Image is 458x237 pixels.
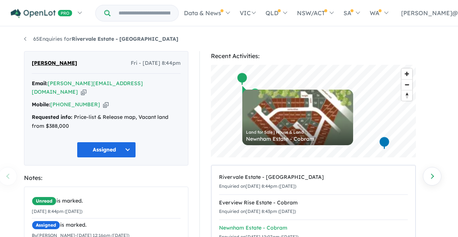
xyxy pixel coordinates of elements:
[32,101,50,108] strong: Mobile:
[219,194,408,220] a: Everview Rise Estate - CobramEnquiried on[DATE] 8:43pm ([DATE])
[32,208,82,214] small: [DATE] 8:44pm ([DATE])
[219,208,296,214] small: Enquiried on [DATE] 8:43pm ([DATE])
[246,136,349,141] div: Newnham Estate - Cobram
[401,90,412,101] button: Reset bearing to north
[242,90,353,145] a: Land for Sale | House & Land Newnham Estate - Cobram
[211,51,416,61] div: Recent Activities:
[24,173,188,183] div: Notes:
[32,80,143,96] a: [PERSON_NAME][EMAIL_ADDRESS][DOMAIN_NAME]
[250,88,261,101] div: Map marker
[32,197,181,206] div: is marked.
[11,9,72,18] img: Openlot PRO Logo White
[246,130,349,134] div: Land for Sale | House & Land
[103,101,109,109] button: Copy
[401,69,412,79] button: Zoom in
[24,35,434,44] nav: breadcrumb
[32,114,72,120] strong: Requested info:
[32,59,77,68] span: [PERSON_NAME]
[32,221,60,230] span: Assigned
[32,113,181,131] div: Price-list & Release map, Vacant land from $388,000
[72,36,178,42] strong: Rivervale Estate - [GEOGRAPHIC_DATA]
[81,88,86,96] button: Copy
[379,136,390,150] div: Map marker
[219,183,296,189] small: Enquiried on [DATE] 8:44pm ([DATE])
[32,80,48,87] strong: Email:
[211,65,416,157] canvas: Map
[219,169,408,195] a: Rivervale Estate - [GEOGRAPHIC_DATA]Enquiried on[DATE] 8:44pm ([DATE])
[112,5,177,21] input: Try estate name, suburb, builder or developer
[24,36,178,42] a: 65Enquiries forRivervale Estate - [GEOGRAPHIC_DATA]
[219,198,408,207] div: Everview Rise Estate - Cobram
[50,101,100,108] a: [PHONE_NUMBER]
[32,197,57,206] span: Unread
[219,173,408,182] div: Rivervale Estate - [GEOGRAPHIC_DATA]
[32,221,181,230] div: is marked.
[401,79,412,90] button: Zoom out
[237,72,248,86] div: Map marker
[131,59,181,68] span: Fri - [DATE] 8:44pm
[77,142,136,158] button: Assigned
[219,224,408,233] div: Newnham Estate - Cobram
